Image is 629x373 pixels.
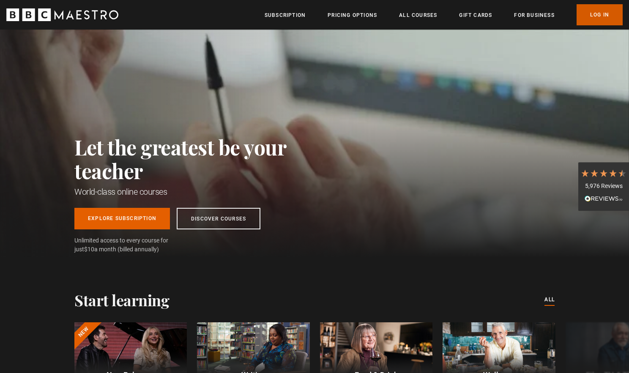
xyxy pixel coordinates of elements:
a: Gift Cards [459,11,492,19]
a: Subscription [265,11,306,19]
span: $10 [84,246,94,253]
a: All [544,295,555,305]
a: Explore Subscription [74,208,170,229]
a: Discover Courses [177,208,260,229]
a: All Courses [399,11,437,19]
svg: BBC Maestro [6,8,118,21]
div: Read All Reviews [580,194,627,204]
div: 5,976 ReviewsRead All Reviews [578,162,629,211]
div: 5,976 Reviews [580,182,627,191]
img: REVIEWS.io [585,196,623,201]
a: Pricing Options [328,11,377,19]
h2: Let the greatest be your teacher [74,135,324,182]
a: Log In [577,4,623,25]
h1: World-class online courses [74,186,324,198]
span: Unlimited access to every course for just a month (billed annually) [74,236,189,254]
nav: Primary [265,4,623,25]
a: For business [514,11,554,19]
h2: Start learning [74,291,169,309]
div: 4.7 Stars [580,169,627,178]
